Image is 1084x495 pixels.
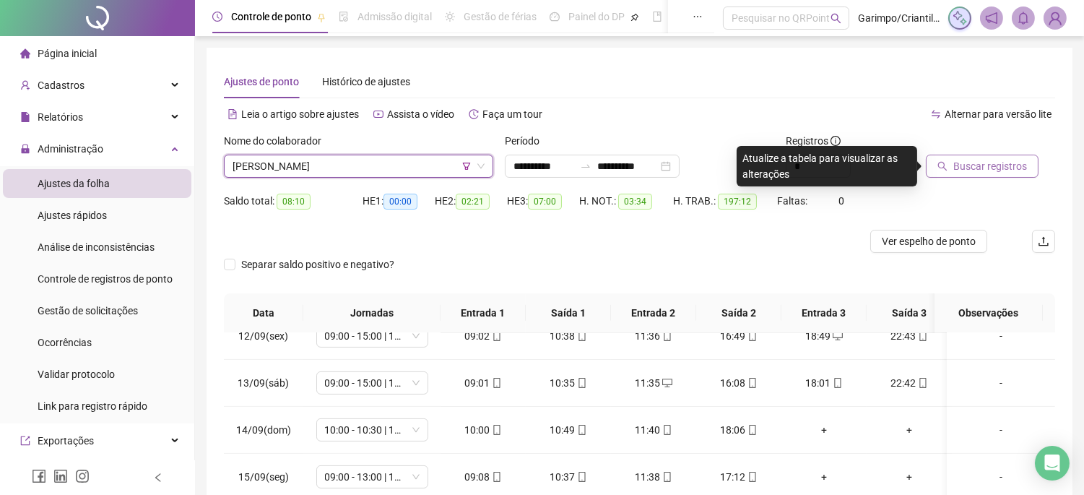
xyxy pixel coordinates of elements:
span: sun [445,12,455,22]
span: 12/09(sex) [239,330,289,342]
span: 0 [838,195,844,207]
div: Open Intercom Messenger [1035,446,1070,481]
span: CLAUDIO DA ROSA ABREU [233,155,485,177]
span: mobile [746,425,758,435]
span: mobile [661,425,672,435]
span: user-add [20,80,30,90]
span: Assista o vídeo [387,108,454,120]
img: 2226 [1044,7,1066,29]
label: Nome do colaborador [224,133,331,149]
img: sparkle-icon.fc2bf0ac1784a2077858766a79e2daf3.svg [952,10,968,26]
div: + [878,422,940,438]
span: mobile [661,472,672,482]
th: Saída 3 [867,293,952,333]
span: Ajustes de ponto [224,76,299,87]
span: search [831,13,841,24]
span: dashboard [550,12,560,22]
span: bell [1017,12,1030,25]
div: + [793,422,855,438]
div: 17:12 [708,469,770,485]
span: export [20,436,30,446]
span: youtube [373,109,383,119]
span: Exportações [38,435,94,447]
span: filter [462,162,471,171]
div: 09:02 [452,328,514,344]
th: Jornadas [303,293,441,333]
span: 09:00 - 15:00 | 18:00 - 23:00 [325,325,420,347]
span: mobile [490,472,502,482]
span: 08:10 [277,194,311,210]
div: 10:37 [537,469,599,485]
span: Controle de registros de ponto [38,273,173,285]
button: Ver espelho de ponto [870,230,987,253]
span: Faça um tour [482,108,542,120]
span: Administração [38,143,103,155]
div: 11:38 [623,469,685,485]
span: mobile [831,378,843,388]
span: mobile [490,331,502,341]
span: 13/09(sáb) [238,377,290,389]
span: Ocorrências [38,337,92,348]
span: Ajustes rápidos [38,210,107,221]
span: mobile [746,472,758,482]
div: 10:35 [537,375,599,391]
span: ellipsis [693,12,703,22]
span: Link para registro rápido [38,400,147,412]
span: Alternar para versão lite [945,108,1052,120]
span: history [469,109,479,119]
div: + [793,469,855,485]
span: search [937,161,948,171]
span: Registros [786,133,841,149]
span: Validar protocolo [38,369,115,380]
div: - [958,375,1044,391]
span: 09:00 - 13:00 | 14:00 - 17:00 [325,466,420,488]
div: 10:49 [537,422,599,438]
span: Separar saldo positivo e negativo? [235,257,400,272]
span: mobile [661,331,672,341]
span: mobile [916,331,928,341]
span: Painel do DP [568,11,625,22]
span: mobile [576,331,587,341]
div: 18:01 [793,375,855,391]
span: left [153,473,163,483]
span: linkedin [53,469,68,483]
span: Buscar registros [953,158,1027,174]
span: Controle de ponto [231,11,311,22]
span: pushpin [317,13,326,22]
span: down [477,162,485,171]
div: 22:43 [878,328,940,344]
div: 10:38 [537,328,599,344]
span: Garimpo/Criantili - O GARIMPO [858,10,940,26]
th: Data [224,293,303,333]
th: Observações [935,293,1043,333]
div: 10:00 [452,422,514,438]
div: 11:35 [623,375,685,391]
div: 16:49 [708,328,770,344]
span: mobile [490,425,502,435]
div: 18:49 [793,328,855,344]
div: 11:36 [623,328,685,344]
span: facebook [32,469,46,483]
span: instagram [75,469,90,483]
span: 02:21 [456,194,490,210]
th: Entrada 2 [611,293,696,333]
span: 00:00 [383,194,417,210]
span: 10:00 - 10:30 | 11:30 - 18:00 [325,419,420,441]
span: 09:00 - 15:00 | 18:00 - 23:00 [325,372,420,394]
span: mobile [916,378,928,388]
div: HE 1: [363,193,435,210]
span: mobile [490,378,502,388]
th: Saída 2 [696,293,781,333]
div: - [958,328,1044,344]
span: mobile [576,425,587,435]
span: Histórico de ajustes [322,76,410,87]
div: - [958,422,1044,438]
span: mobile [576,472,587,482]
span: Análise de inconsistências [38,241,155,253]
span: file-done [339,12,349,22]
div: 09:08 [452,469,514,485]
div: 16:08 [708,375,770,391]
div: 18:06 [708,422,770,438]
span: 197:12 [718,194,757,210]
button: Buscar registros [926,155,1039,178]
